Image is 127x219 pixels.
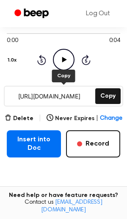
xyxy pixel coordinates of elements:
button: Copy [95,88,121,104]
button: Insert into Doc [7,130,61,157]
button: Record [66,130,120,157]
button: Never Expires|Change [47,114,122,123]
span: | [39,113,41,124]
a: Log Out [77,3,119,24]
span: 0:00 [7,36,18,45]
button: Copy [52,70,75,82]
a: Beep [8,6,56,22]
span: | [96,114,98,123]
button: 1.0x [7,53,20,67]
span: Change [100,114,122,123]
a: [EMAIL_ADDRESS][DOMAIN_NAME] [41,199,102,213]
span: 0:04 [109,36,120,45]
button: Delete [5,114,33,123]
span: Contact us [5,199,122,214]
